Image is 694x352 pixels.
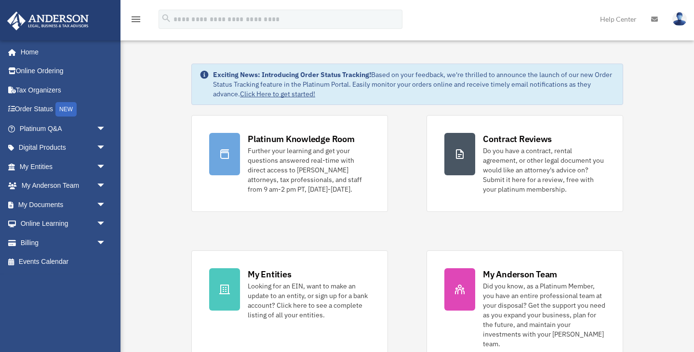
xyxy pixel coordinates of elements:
[7,195,120,214] a: My Documentsarrow_drop_down
[483,146,605,194] div: Do you have a contract, rental agreement, or other legal document you would like an attorney's ad...
[248,133,355,145] div: Platinum Knowledge Room
[7,42,116,62] a: Home
[191,115,388,212] a: Platinum Knowledge Room Further your learning and get your questions answered real-time with dire...
[483,281,605,349] div: Did you know, as a Platinum Member, you have an entire professional team at your disposal? Get th...
[7,233,120,252] a: Billingarrow_drop_down
[7,176,120,196] a: My Anderson Teamarrow_drop_down
[55,102,77,117] div: NEW
[7,214,120,234] a: Online Learningarrow_drop_down
[130,17,142,25] a: menu
[4,12,92,30] img: Anderson Advisors Platinum Portal
[161,13,172,24] i: search
[130,13,142,25] i: menu
[96,195,116,215] span: arrow_drop_down
[483,268,557,280] div: My Anderson Team
[7,100,120,119] a: Order StatusNEW
[7,62,120,81] a: Online Ordering
[7,138,120,157] a: Digital Productsarrow_drop_down
[248,281,370,320] div: Looking for an EIN, want to make an update to an entity, or sign up for a bank account? Click her...
[7,157,120,176] a: My Entitiesarrow_drop_down
[213,70,371,79] strong: Exciting News: Introducing Order Status Tracking!
[96,138,116,158] span: arrow_drop_down
[7,252,120,272] a: Events Calendar
[96,176,116,196] span: arrow_drop_down
[96,157,116,177] span: arrow_drop_down
[240,90,315,98] a: Click Here to get started!
[427,115,623,212] a: Contract Reviews Do you have a contract, rental agreement, or other legal document you would like...
[213,70,615,99] div: Based on your feedback, we're thrilled to announce the launch of our new Order Status Tracking fe...
[672,12,687,26] img: User Pic
[248,268,291,280] div: My Entities
[248,146,370,194] div: Further your learning and get your questions answered real-time with direct access to [PERSON_NAM...
[7,80,120,100] a: Tax Organizers
[96,214,116,234] span: arrow_drop_down
[96,233,116,253] span: arrow_drop_down
[7,119,120,138] a: Platinum Q&Aarrow_drop_down
[483,133,552,145] div: Contract Reviews
[96,119,116,139] span: arrow_drop_down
